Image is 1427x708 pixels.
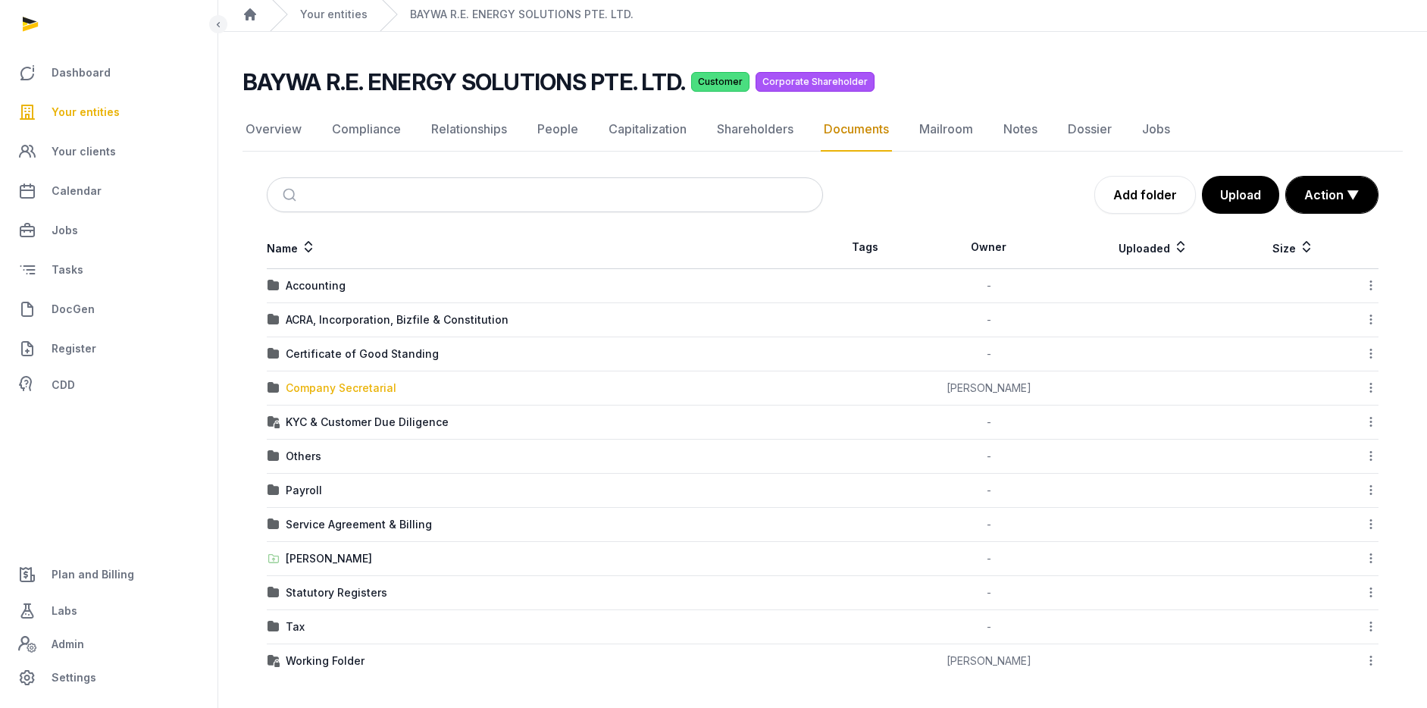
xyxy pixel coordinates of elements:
[52,565,134,584] span: Plan and Billing
[1065,108,1115,152] a: Dossier
[907,644,1071,678] td: [PERSON_NAME]
[268,621,280,633] img: folder.svg
[286,585,387,600] div: Statutory Registers
[268,348,280,360] img: folder.svg
[268,314,280,326] img: folder.svg
[52,300,95,318] span: DocGen
[268,587,280,599] img: folder.svg
[12,556,205,593] a: Plan and Billing
[52,182,102,200] span: Calendar
[1202,176,1279,214] button: Upload
[691,72,749,92] span: Customer
[286,415,449,430] div: KYC & Customer Due Diligence
[12,252,205,288] a: Tasks
[268,553,280,565] img: folder-upload.svg
[12,593,205,629] a: Labs
[756,72,875,92] span: Corporate Shareholder
[286,381,396,396] div: Company Secretarial
[243,108,305,152] a: Overview
[52,143,116,161] span: Your clients
[52,261,83,279] span: Tasks
[916,108,976,152] a: Mailroom
[1139,108,1173,152] a: Jobs
[907,337,1071,371] td: -
[907,508,1071,542] td: -
[268,484,280,497] img: folder.svg
[907,474,1071,508] td: -
[286,346,439,362] div: Certificate of Good Standing
[1286,177,1378,213] button: Action ▼
[12,659,205,696] a: Settings
[907,269,1071,303] td: -
[52,64,111,82] span: Dashboard
[52,103,120,121] span: Your entities
[606,108,690,152] a: Capitalization
[286,449,321,464] div: Others
[243,68,685,96] h2: BAYWA R.E. ENERGY SOLUTIONS PTE. LTD.
[267,226,823,269] th: Name
[52,635,84,653] span: Admin
[907,303,1071,337] td: -
[268,280,280,292] img: folder.svg
[1094,176,1196,214] a: Add folder
[12,370,205,400] a: CDD
[286,517,432,532] div: Service Agreement & Billing
[823,226,908,269] th: Tags
[268,655,280,667] img: folder-locked-icon.svg
[428,108,510,152] a: Relationships
[714,108,796,152] a: Shareholders
[300,7,368,22] a: Your entities
[268,450,280,462] img: folder.svg
[12,212,205,249] a: Jobs
[268,382,280,394] img: folder.svg
[286,312,509,327] div: ACRA, Incorporation, Bizfile & Constitution
[286,483,322,498] div: Payroll
[52,376,75,394] span: CDD
[52,602,77,620] span: Labs
[12,55,205,91] a: Dashboard
[268,518,280,531] img: folder.svg
[274,178,309,211] button: Submit
[268,416,280,428] img: folder-locked-icon.svg
[907,610,1071,644] td: -
[12,291,205,327] a: DocGen
[12,133,205,170] a: Your clients
[243,108,1403,152] nav: Tabs
[52,669,96,687] span: Settings
[12,94,205,130] a: Your entities
[52,340,96,358] span: Register
[12,331,205,367] a: Register
[907,542,1071,576] td: -
[286,551,372,566] div: [PERSON_NAME]
[12,173,205,209] a: Calendar
[410,7,634,22] a: BAYWA R.E. ENERGY SOLUTIONS PTE. LTD.
[329,108,404,152] a: Compliance
[286,278,346,293] div: Accounting
[907,576,1071,610] td: -
[907,226,1071,269] th: Owner
[534,108,581,152] a: People
[907,371,1071,406] td: [PERSON_NAME]
[907,406,1071,440] td: -
[1237,226,1350,269] th: Size
[286,619,305,634] div: Tax
[52,221,78,240] span: Jobs
[907,440,1071,474] td: -
[821,108,892,152] a: Documents
[12,629,205,659] a: Admin
[286,653,365,669] div: Working Folder
[1071,226,1237,269] th: Uploaded
[1000,108,1041,152] a: Notes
